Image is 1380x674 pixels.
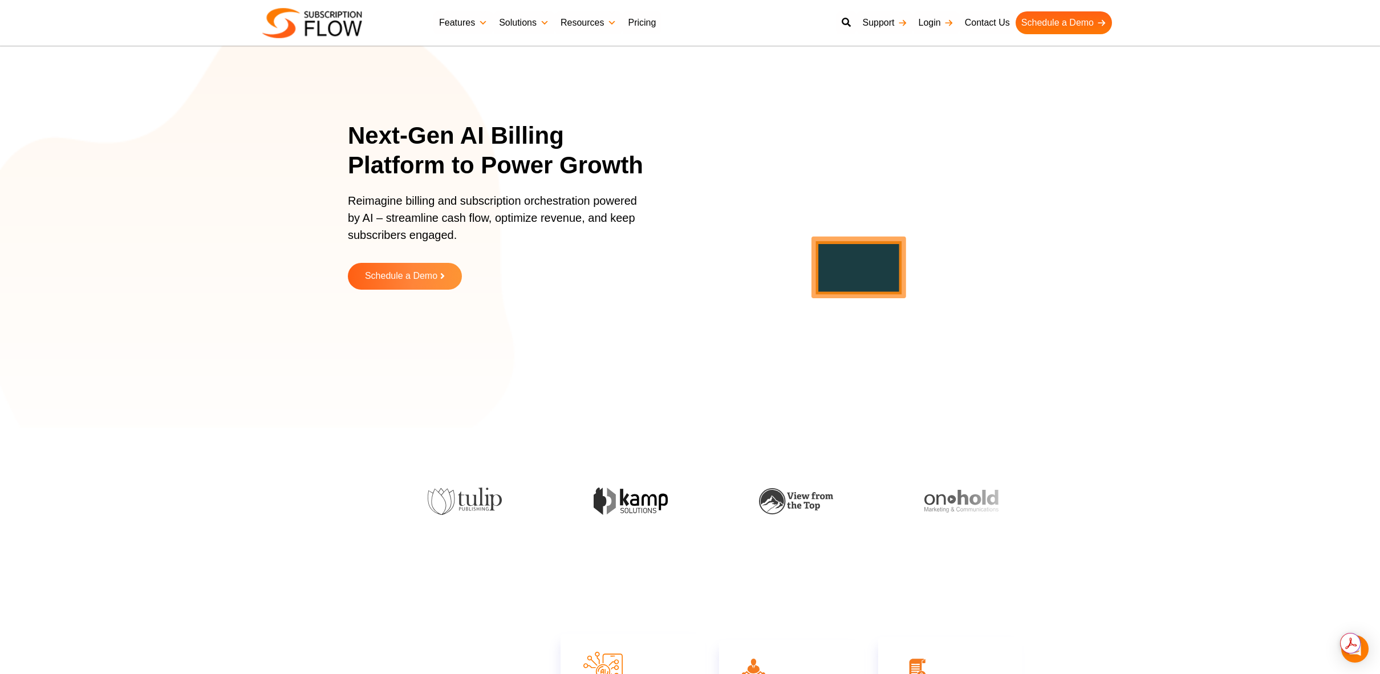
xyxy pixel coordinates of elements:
a: Contact Us [959,11,1016,34]
a: Schedule a Demo [1016,11,1112,34]
a: Features [433,11,493,34]
img: onhold-marketing [915,490,989,513]
a: Pricing [622,11,661,34]
p: Reimagine billing and subscription orchestration powered by AI – streamline cash flow, optimize r... [348,192,644,255]
a: Resources [555,11,622,34]
img: view-from-the-top [750,488,824,515]
img: kamp-solution [584,488,658,514]
span: Schedule a Demo [365,271,437,281]
a: Support [857,11,912,34]
a: Login [913,11,959,34]
img: tulip-publishing [419,488,493,515]
a: Schedule a Demo [348,263,462,290]
a: Solutions [493,11,555,34]
h1: Next-Gen AI Billing Platform to Power Growth [348,121,659,181]
img: Subscriptionflow [262,8,362,38]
